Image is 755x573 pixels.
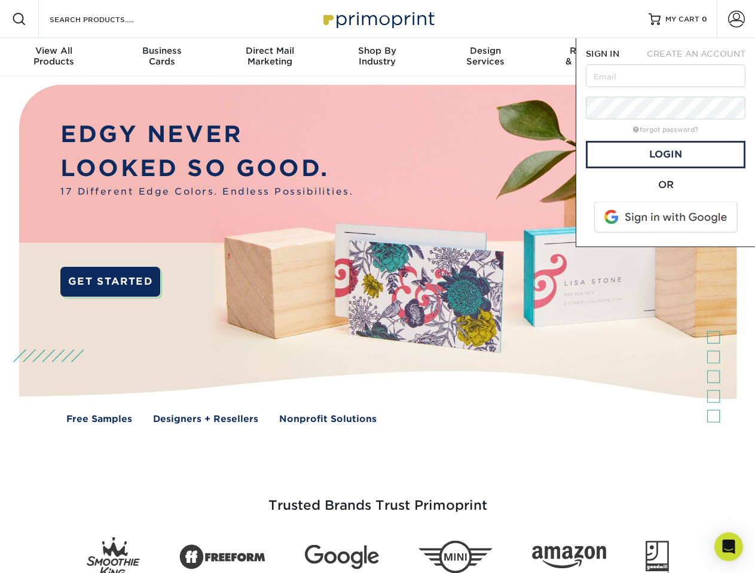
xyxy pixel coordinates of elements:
a: Nonprofit Solutions [279,412,377,426]
span: 17 Different Edge Colors. Endless Possibilities. [60,185,353,199]
div: Marketing [216,45,323,67]
a: Resources& Templates [539,38,647,76]
span: Resources [539,45,647,56]
input: SEARCH PRODUCTS..... [48,12,165,26]
span: Shop By [323,45,431,56]
div: OR [586,178,745,192]
a: forgot password? [633,126,698,134]
a: GET STARTED [60,267,160,297]
span: MY CART [665,14,699,24]
img: Primoprint [318,6,438,32]
input: Email [586,64,745,87]
span: Design [432,45,539,56]
span: Direct Mail [216,45,323,56]
a: Login [586,141,745,168]
div: Services [432,45,539,67]
div: Industry [323,45,431,67]
div: Cards [108,45,215,67]
span: SIGN IN [586,49,619,58]
div: & Templates [539,45,647,67]
a: Shop ByIndustry [323,38,431,76]
span: Business [108,45,215,56]
img: Goodwill [646,541,669,573]
p: LOOKED SO GOOD. [60,152,353,186]
span: 0 [702,15,707,23]
a: Free Samples [66,412,132,426]
a: BusinessCards [108,38,215,76]
div: Open Intercom Messenger [714,532,743,561]
a: DesignServices [432,38,539,76]
p: EDGY NEVER [60,118,353,152]
a: Direct MailMarketing [216,38,323,76]
img: Amazon [532,546,606,569]
h3: Trusted Brands Trust Primoprint [28,469,728,528]
a: Designers + Resellers [153,412,258,426]
span: CREATE AN ACCOUNT [647,49,745,58]
img: Google [305,545,379,569]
